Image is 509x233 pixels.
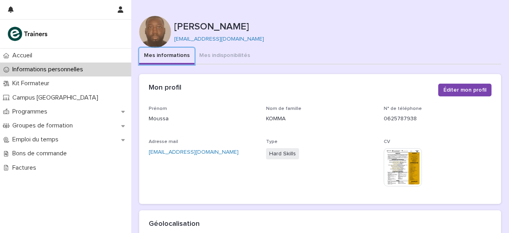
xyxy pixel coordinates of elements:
button: Mes informations [139,48,194,65]
p: Kit Formateur [9,80,56,87]
p: 0625787938 [384,115,492,123]
span: Éditer mon profil [443,86,486,94]
button: Éditer mon profil [438,84,492,96]
p: KOMMA [266,115,374,123]
p: Groupes de formation [9,122,79,129]
p: Emploi du temps [9,136,65,143]
p: Campus [GEOGRAPHIC_DATA] [9,94,105,102]
button: Mes indisponibilités [194,48,255,65]
span: Type [266,139,278,144]
span: Nom de famille [266,106,301,111]
p: Programmes [9,108,54,116]
h2: Mon profil [149,84,181,92]
span: CV [384,139,390,144]
p: [PERSON_NAME] [174,21,498,33]
img: K0CqGN7SDeD6s4JG8KQk [6,26,50,42]
p: Informations personnelles [9,66,89,73]
a: [EMAIL_ADDRESS][DOMAIN_NAME] [174,36,264,42]
p: Factures [9,164,43,172]
p: Bons de commande [9,150,73,157]
a: [EMAIL_ADDRESS][DOMAIN_NAME] [149,149,239,155]
span: Adresse mail [149,139,178,144]
p: Accueil [9,52,39,59]
p: Moussa [149,115,256,123]
h2: Géolocalisation [149,220,200,229]
span: Prénom [149,106,167,111]
span: Hard Skills [266,148,299,160]
span: N° de téléphone [384,106,422,111]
